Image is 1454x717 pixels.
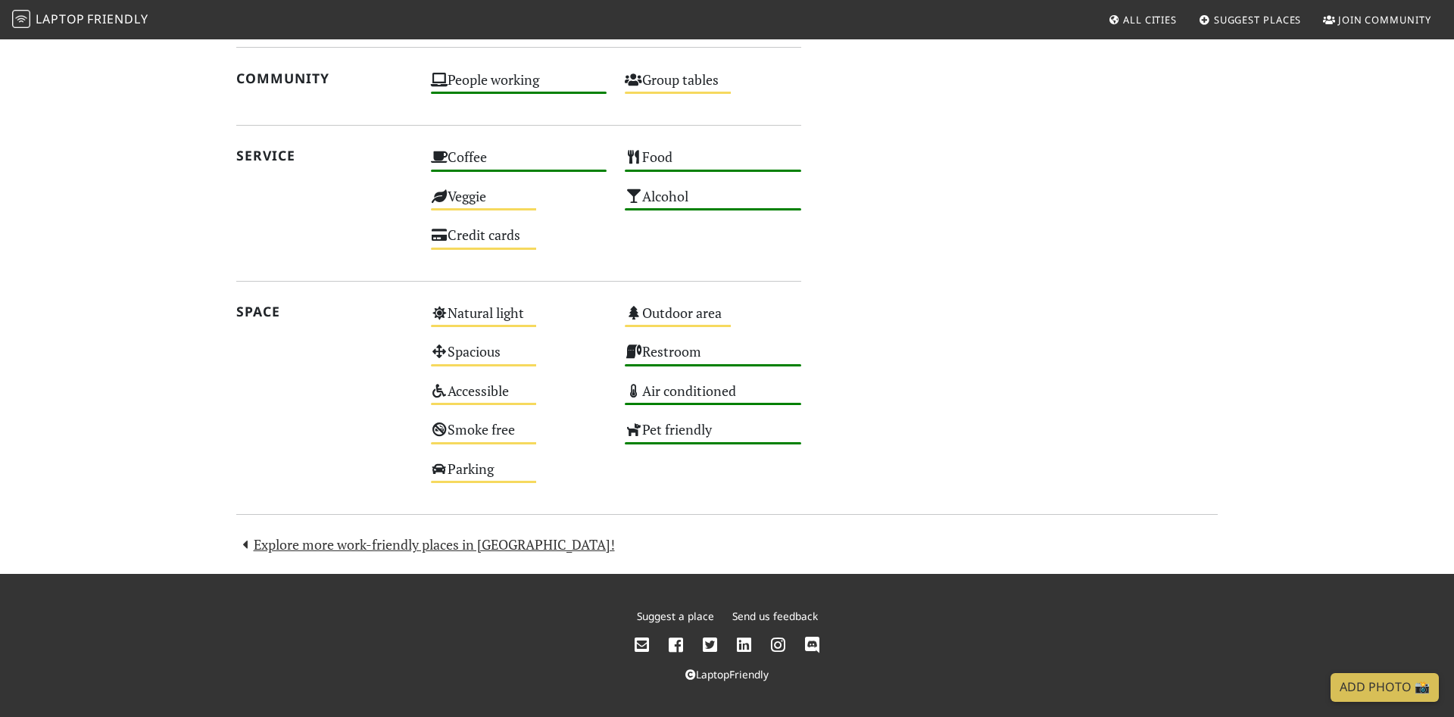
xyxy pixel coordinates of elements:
div: Natural light [422,301,616,339]
div: Spacious [422,339,616,378]
h2: Space [236,304,413,320]
a: Join Community [1317,6,1437,33]
div: Credit cards [422,223,616,261]
div: Air conditioned [616,379,810,417]
div: Coffee [422,145,616,183]
span: Join Community [1338,13,1431,26]
div: Outdoor area [616,301,810,339]
div: Group tables [616,67,810,106]
span: Laptop [36,11,85,27]
div: Food [616,145,810,183]
a: Send us feedback [732,609,818,623]
h2: Community [236,70,413,86]
span: Suggest Places [1214,13,1302,26]
img: LaptopFriendly [12,10,30,28]
div: Restroom [616,339,810,378]
a: Explore more work-friendly places in [GEOGRAPHIC_DATA]! [236,535,615,553]
div: Smoke free [422,417,616,456]
div: Veggie [422,184,616,223]
div: Accessible [422,379,616,417]
div: Pet friendly [616,417,810,456]
div: People working [422,67,616,106]
span: All Cities [1123,13,1177,26]
div: Alcohol [616,184,810,223]
a: Suggest a place [637,609,714,623]
span: Friendly [87,11,148,27]
a: LaptopFriendly LaptopFriendly [12,7,148,33]
a: All Cities [1102,6,1183,33]
h2: Service [236,148,413,164]
a: LaptopFriendly [685,667,769,681]
div: Parking [422,457,616,495]
a: Suggest Places [1193,6,1308,33]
